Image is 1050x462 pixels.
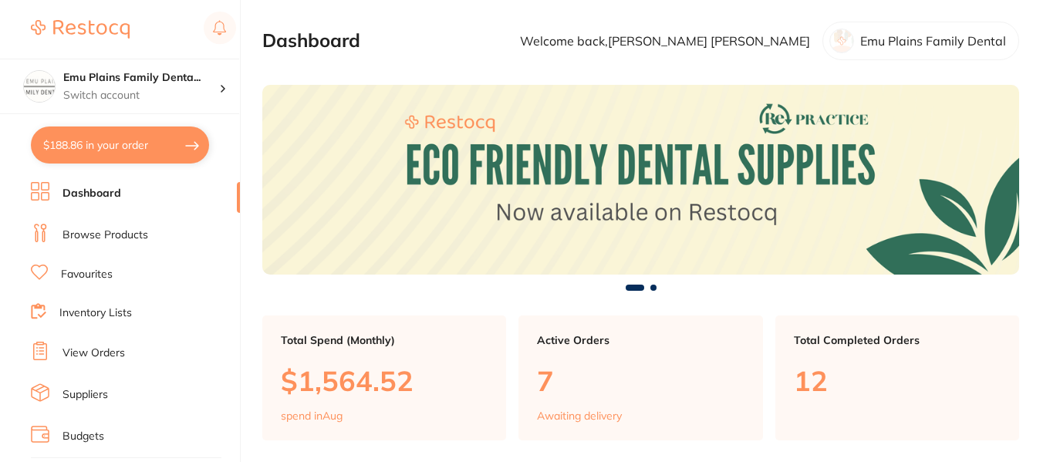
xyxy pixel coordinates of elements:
[62,346,125,361] a: View Orders
[537,365,744,396] p: 7
[281,334,488,346] p: Total Spend (Monthly)
[31,20,130,39] img: Restocq Logo
[63,70,219,86] h4: Emu Plains Family Dental
[61,267,113,282] a: Favourites
[262,85,1019,274] img: Dashboard
[24,71,55,102] img: Emu Plains Family Dental
[281,365,488,396] p: $1,564.52
[62,228,148,243] a: Browse Products
[62,186,121,201] a: Dashboard
[520,34,810,48] p: Welcome back, [PERSON_NAME] [PERSON_NAME]
[281,410,343,422] p: spend in Aug
[62,429,104,444] a: Budgets
[794,365,1001,396] p: 12
[63,88,219,103] p: Switch account
[262,315,506,440] a: Total Spend (Monthly)$1,564.52spend inAug
[262,30,360,52] h2: Dashboard
[537,334,744,346] p: Active Orders
[537,410,622,422] p: Awaiting delivery
[518,315,762,440] a: Active Orders7Awaiting delivery
[794,334,1001,346] p: Total Completed Orders
[31,126,209,164] button: $188.86 in your order
[31,12,130,47] a: Restocq Logo
[62,387,108,403] a: Suppliers
[775,315,1019,440] a: Total Completed Orders12
[59,305,132,321] a: Inventory Lists
[860,34,1006,48] p: Emu Plains Family Dental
